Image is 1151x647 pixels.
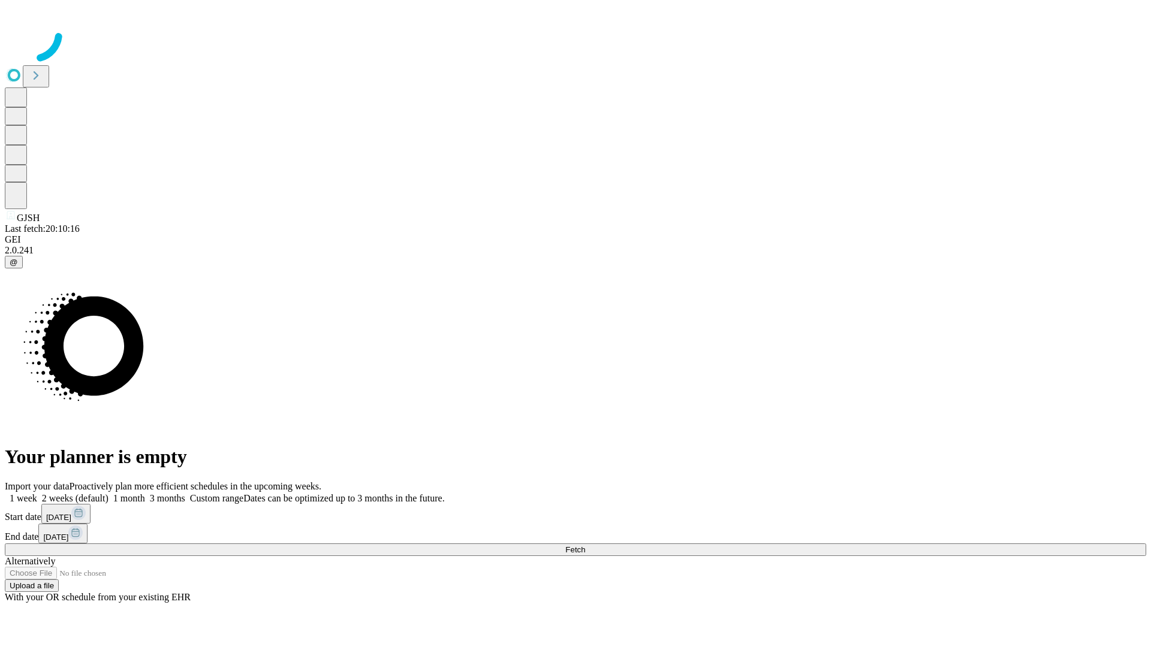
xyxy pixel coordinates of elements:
[5,234,1146,245] div: GEI
[5,223,80,234] span: Last fetch: 20:10:16
[5,245,1146,256] div: 2.0.241
[46,513,71,522] span: [DATE]
[17,213,40,223] span: GJSH
[5,256,23,268] button: @
[42,493,109,503] span: 2 weeks (default)
[5,524,1146,543] div: End date
[38,524,88,543] button: [DATE]
[5,592,191,602] span: With your OR schedule from your existing EHR
[5,579,59,592] button: Upload a file
[43,533,68,542] span: [DATE]
[243,493,444,503] span: Dates can be optimized up to 3 months in the future.
[565,545,585,554] span: Fetch
[5,504,1146,524] div: Start date
[70,481,321,491] span: Proactively plan more efficient schedules in the upcoming weeks.
[10,493,37,503] span: 1 week
[41,504,91,524] button: [DATE]
[10,258,18,267] span: @
[113,493,145,503] span: 1 month
[5,543,1146,556] button: Fetch
[190,493,243,503] span: Custom range
[5,481,70,491] span: Import your data
[5,556,55,566] span: Alternatively
[150,493,185,503] span: 3 months
[5,446,1146,468] h1: Your planner is empty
